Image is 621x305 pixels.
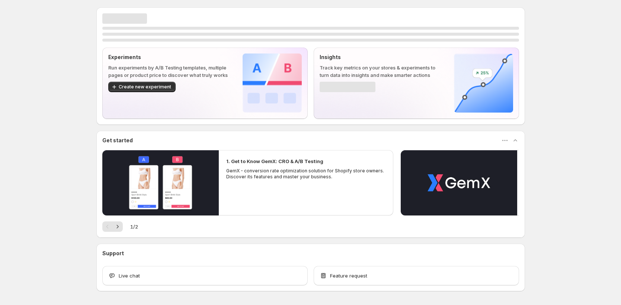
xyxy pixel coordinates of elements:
nav: Pagination [102,221,123,232]
span: 1 / 2 [130,223,138,230]
p: Insights [320,53,442,61]
button: Create new experiment [108,82,176,92]
p: Experiments [108,53,231,61]
h3: Get started [102,137,133,144]
button: Play video [102,150,219,215]
button: Play video [401,150,517,215]
p: Run experiments by A/B Testing templates, multiple pages or product price to discover what truly ... [108,64,231,79]
span: Create new experiment [119,84,171,90]
h3: Support [102,250,124,257]
img: Experiments [243,53,302,113]
span: Live chat [119,272,140,279]
p: GemX - conversion rate optimization solution for Shopify store owners. Discover its features and ... [226,168,386,180]
h2: 1. Get to Know GemX: CRO & A/B Testing [226,158,323,165]
span: Feature request [330,272,367,279]
p: Track key metrics on your stores & experiments to turn data into insights and make smarter actions [320,64,442,79]
img: Insights [454,53,513,113]
button: Next [112,221,123,232]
